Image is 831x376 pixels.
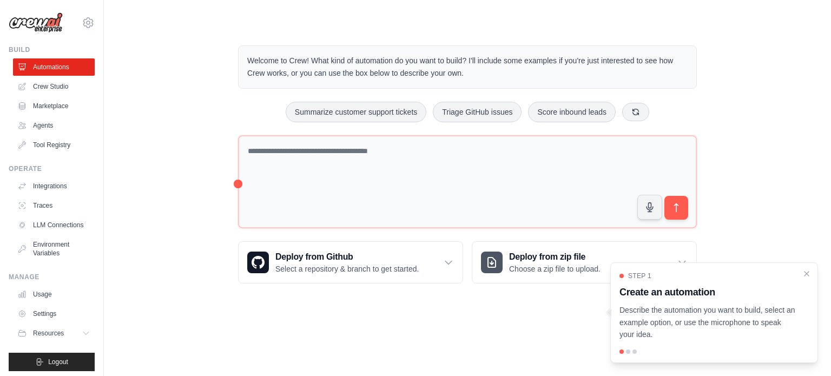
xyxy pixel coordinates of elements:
button: Close walkthrough [802,269,811,278]
button: Summarize customer support tickets [286,102,426,122]
span: Step 1 [628,272,651,280]
button: Score inbound leads [528,102,616,122]
button: Logout [9,353,95,371]
a: Automations [13,58,95,76]
a: Settings [13,305,95,322]
h3: Deploy from Github [275,250,419,263]
a: Marketplace [13,97,95,115]
h3: Create an automation [619,285,796,300]
div: Manage [9,273,95,281]
button: Triage GitHub issues [433,102,522,122]
span: Logout [48,358,68,366]
div: Operate [9,164,95,173]
a: Integrations [13,177,95,195]
a: Tool Registry [13,136,95,154]
button: Resources [13,325,95,342]
a: LLM Connections [13,216,95,234]
a: Environment Variables [13,236,95,262]
img: Logo [9,12,63,33]
a: Crew Studio [13,78,95,95]
div: Build [9,45,95,54]
a: Usage [13,286,95,303]
h3: Deploy from zip file [509,250,601,263]
p: Welcome to Crew! What kind of automation do you want to build? I'll include some examples if you'... [247,55,688,80]
a: Traces [13,197,95,214]
span: Resources [33,329,64,338]
p: Describe the automation you want to build, select an example option, or use the microphone to spe... [619,304,796,341]
a: Agents [13,117,95,134]
p: Choose a zip file to upload. [509,263,601,274]
p: Select a repository & branch to get started. [275,263,419,274]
